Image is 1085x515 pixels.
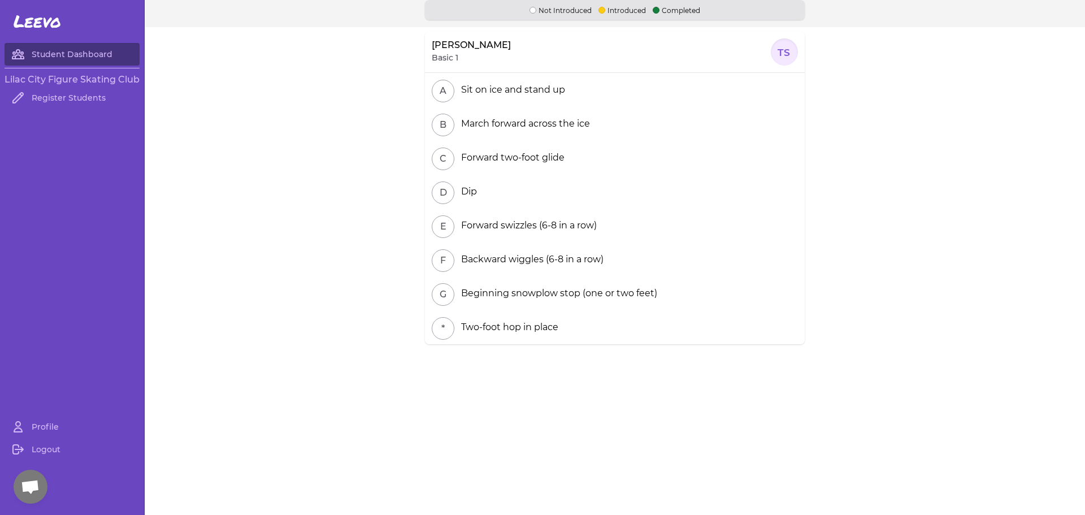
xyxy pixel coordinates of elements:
[457,117,590,131] div: March forward across the ice
[432,148,454,170] button: C
[457,253,604,266] div: Backward wiggles (6-8 in a row)
[14,11,61,32] span: Leevo
[432,80,454,102] button: A
[530,5,592,15] p: Not Introduced
[432,52,458,63] p: Basic 1
[457,321,558,334] div: Two-foot hop in place
[5,416,140,438] a: Profile
[432,215,454,238] button: E
[598,5,646,15] p: Introduced
[432,249,454,272] button: F
[432,181,454,204] button: D
[457,219,597,232] div: Forward swizzles (6-8 in a row)
[457,151,565,165] div: Forward two-foot glide
[432,283,454,306] button: G
[5,86,140,109] a: Register Students
[432,38,511,52] p: [PERSON_NAME]
[5,73,140,86] h3: Lilac City Figure Skating Club
[5,438,140,461] a: Logout
[457,83,565,97] div: Sit on ice and stand up
[653,5,700,15] p: Completed
[5,43,140,66] a: Student Dashboard
[14,470,47,504] a: Open chat
[457,185,477,198] div: Dip
[457,287,657,300] div: Beginning snowplow stop (one or two feet)
[432,114,454,136] button: B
